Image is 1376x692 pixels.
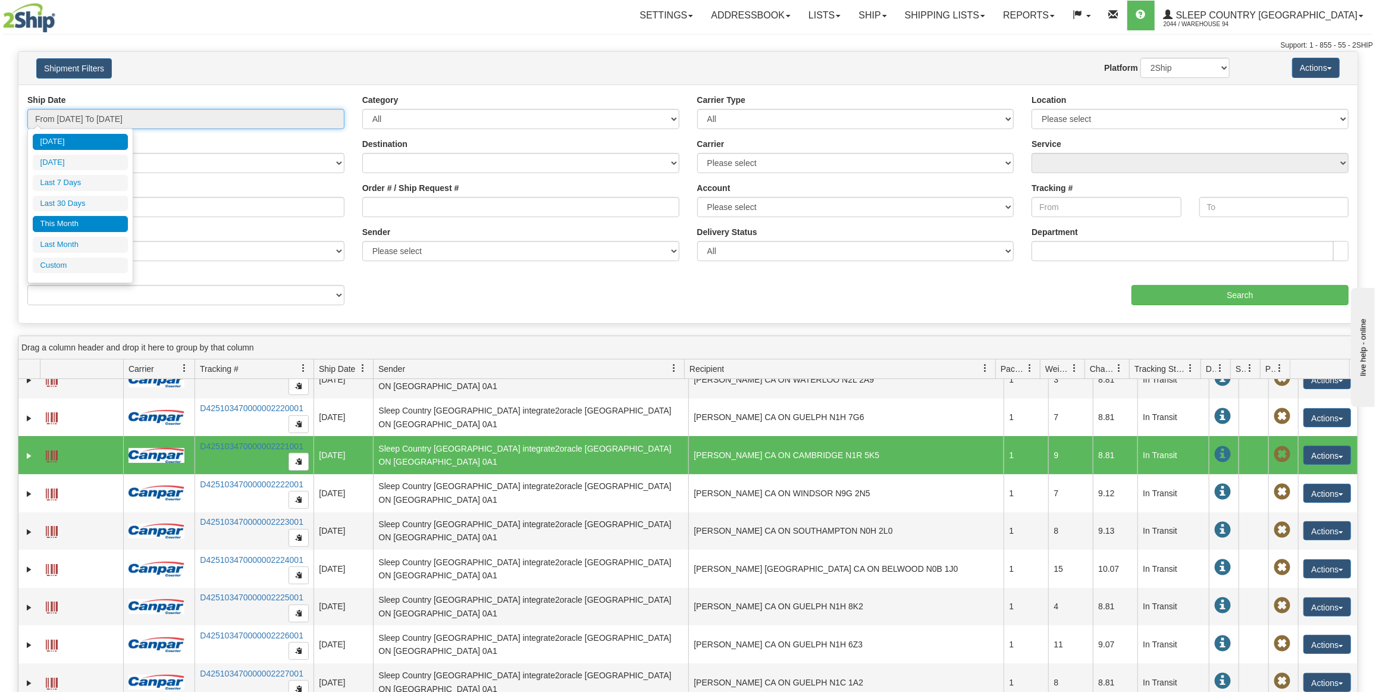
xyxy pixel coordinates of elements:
[128,599,184,614] img: 14 - Canpar
[697,182,731,194] label: Account
[289,642,309,660] button: Copy to clipboard
[1349,285,1375,406] iframe: chat widget
[1032,197,1181,217] input: From
[373,512,688,550] td: Sleep Country [GEOGRAPHIC_DATA] integrate2oracle [GEOGRAPHIC_DATA] ON [GEOGRAPHIC_DATA] 0A1
[128,410,184,425] img: 14 - Canpar
[23,450,35,462] a: Expand
[314,550,373,588] td: [DATE]
[1004,361,1048,399] td: 1
[1137,474,1209,512] td: In Transit
[128,363,154,375] span: Carrier
[46,596,58,615] a: Label
[33,155,128,171] li: [DATE]
[1093,512,1137,550] td: 9.13
[975,358,995,378] a: Recipient filter column settings
[1214,370,1231,387] span: In Transit
[23,602,35,613] a: Expand
[362,226,390,238] label: Sender
[314,588,373,626] td: [DATE]
[688,588,1004,626] td: [PERSON_NAME] CA ON GUELPH N1H 8K2
[1048,588,1093,626] td: 4
[289,377,309,395] button: Copy to clipboard
[362,182,459,194] label: Order # / Ship Request #
[1303,446,1351,465] button: Actions
[200,631,303,640] a: D425103470000002226001
[23,412,35,424] a: Expand
[46,634,58,653] a: Label
[378,363,405,375] span: Sender
[1048,399,1093,437] td: 7
[373,436,688,474] td: Sleep Country [GEOGRAPHIC_DATA] integrate2oracle [GEOGRAPHIC_DATA] ON [GEOGRAPHIC_DATA] 0A1
[33,237,128,253] li: Last Month
[689,363,724,375] span: Recipient
[664,358,684,378] a: Sender filter column settings
[200,669,303,678] a: D425103470000002227001
[1210,358,1230,378] a: Delivery Status filter column settings
[373,474,688,512] td: Sleep Country [GEOGRAPHIC_DATA] integrate2oracle [GEOGRAPHIC_DATA] ON [GEOGRAPHIC_DATA] 0A1
[1214,597,1231,614] span: In Transit
[1093,625,1137,663] td: 9.07
[289,566,309,584] button: Copy to clipboard
[1137,436,1209,474] td: In Transit
[200,363,239,375] span: Tracking #
[1137,361,1209,399] td: In Transit
[1093,474,1137,512] td: 9.12
[18,336,1358,359] div: grid grouping header
[1048,361,1093,399] td: 3
[1131,285,1349,305] input: Search
[27,94,66,106] label: Ship Date
[200,555,303,565] a: D425103470000002224001
[1004,436,1048,474] td: 1
[128,448,184,463] img: 14 - Canpar
[1090,363,1115,375] span: Charge
[289,529,309,547] button: Copy to clipboard
[1045,363,1070,375] span: Weight
[1137,512,1209,550] td: In Transit
[23,374,35,386] a: Expand
[128,675,184,690] img: 14 - Canpar
[1240,358,1260,378] a: Shipment Issues filter column settings
[688,399,1004,437] td: [PERSON_NAME] CA ON GUELPH N1H 7G6
[36,58,112,79] button: Shipment Filters
[23,563,35,575] a: Expand
[1274,673,1290,690] span: Pickup Not Assigned
[688,436,1004,474] td: [PERSON_NAME] CA ON CAMBRIDGE N1R 5K5
[1303,635,1351,654] button: Actions
[46,445,58,464] a: Label
[697,226,757,238] label: Delivery Status
[1214,559,1231,576] span: In Transit
[289,453,309,471] button: Copy to clipboard
[200,593,303,602] a: D425103470000002225001
[200,403,303,413] a: D425103470000002220001
[1303,408,1351,427] button: Actions
[373,550,688,588] td: Sleep Country [GEOGRAPHIC_DATA] integrate2oracle [GEOGRAPHIC_DATA] ON [GEOGRAPHIC_DATA] 0A1
[1180,358,1201,378] a: Tracking Status filter column settings
[1236,363,1246,375] span: Shipment Issues
[1303,673,1351,692] button: Actions
[33,258,128,274] li: Custom
[314,512,373,550] td: [DATE]
[23,488,35,500] a: Expand
[23,526,35,538] a: Expand
[1064,358,1084,378] a: Weight filter column settings
[362,138,408,150] label: Destination
[1093,436,1137,474] td: 8.81
[33,134,128,150] li: [DATE]
[1048,512,1093,550] td: 8
[1173,10,1358,20] span: Sleep Country [GEOGRAPHIC_DATA]
[1303,597,1351,616] button: Actions
[697,138,725,150] label: Carrier
[1137,550,1209,588] td: In Transit
[373,361,688,399] td: Sleep Country [GEOGRAPHIC_DATA] integrate2oracle [GEOGRAPHIC_DATA] ON [GEOGRAPHIC_DATA] 0A1
[1048,436,1093,474] td: 9
[1214,522,1231,538] span: In Transit
[46,370,58,389] a: Label
[1303,484,1351,503] button: Actions
[688,550,1004,588] td: [PERSON_NAME] [GEOGRAPHIC_DATA] CA ON BELWOOD N0B 1J0
[1214,446,1231,463] span: In Transit
[46,407,58,426] a: Label
[1274,370,1290,387] span: Pickup Not Assigned
[128,562,184,577] img: 14 - Canpar
[23,677,35,689] a: Expand
[1048,550,1093,588] td: 15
